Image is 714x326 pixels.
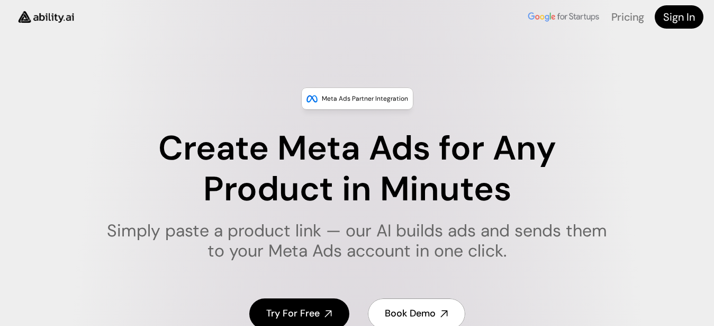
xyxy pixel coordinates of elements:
[655,5,703,29] a: Sign In
[611,10,644,24] a: Pricing
[322,93,408,104] p: Meta Ads Partner Integration
[663,10,695,24] h4: Sign In
[385,307,436,320] h4: Book Demo
[100,221,614,261] h1: Simply paste a product link — our AI builds ads and sends them to your Meta Ads account in one cl...
[100,128,614,210] h1: Create Meta Ads for Any Product in Minutes
[266,307,320,320] h4: Try For Free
